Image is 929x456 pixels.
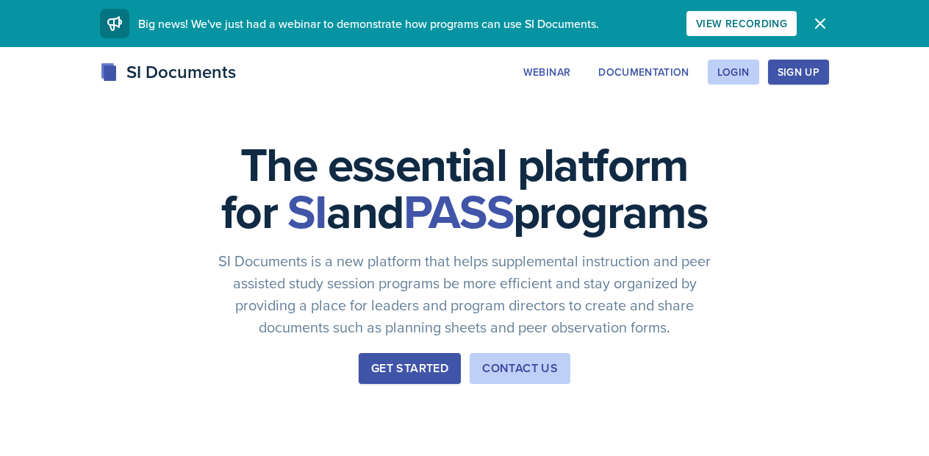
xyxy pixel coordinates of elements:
div: Get Started [371,360,448,377]
div: Sign Up [778,66,819,78]
span: Big news! We've just had a webinar to demonstrate how programs can use SI Documents. [138,15,599,32]
button: Get Started [359,353,461,384]
button: Login [708,60,759,85]
div: Contact Us [482,360,558,377]
button: Webinar [514,60,580,85]
div: Login [717,66,750,78]
button: Sign Up [768,60,829,85]
button: Documentation [589,60,699,85]
div: Webinar [523,66,570,78]
div: View Recording [696,18,787,29]
button: View Recording [686,11,797,36]
div: SI Documents [100,59,236,85]
button: Contact Us [470,353,570,384]
div: Documentation [598,66,689,78]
